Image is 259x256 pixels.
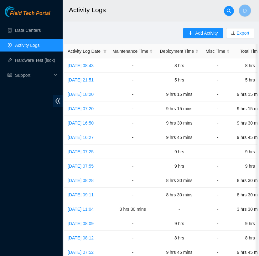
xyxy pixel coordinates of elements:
a: [DATE] 16:27 [68,135,94,140]
a: [DATE] 08:28 [68,178,94,183]
td: - [202,130,233,145]
td: 9 hrs 15 mins [156,101,202,116]
td: 9 hrs [156,159,202,173]
a: [DATE] 08:12 [68,235,94,240]
a: [DATE] 08:09 [68,221,94,226]
td: - [109,58,156,73]
a: [DATE] 11:04 [68,207,94,212]
td: - [202,188,233,202]
a: [DATE] 07:52 [68,250,94,255]
td: - [202,87,233,101]
td: - [109,231,156,245]
td: 8 hrs 30 mins [156,173,202,188]
td: - [109,101,156,116]
td: 3 hrs 30 mins [109,202,156,216]
td: 8 hrs [156,231,202,245]
a: [DATE] 21:51 [68,77,94,82]
img: Akamai Technologies [5,6,32,17]
span: filter [102,47,108,56]
span: Support [15,69,52,81]
td: - [202,145,233,159]
span: search [224,8,234,13]
td: - [109,159,156,173]
a: Data Centers [15,28,41,33]
a: Export [236,31,249,36]
button: plusAdd Activity [183,28,223,38]
td: 9 hrs 30 mins [156,116,202,130]
td: - [109,87,156,101]
span: Activity Log Date [68,48,101,55]
span: read [8,73,12,77]
a: Hardware Test (isok) [15,58,55,63]
td: - [109,188,156,202]
td: - [109,216,156,231]
td: - [202,216,233,231]
span: filter [103,49,107,53]
td: 9 hrs [156,145,202,159]
td: - [202,202,233,216]
a: [DATE] 08:43 [68,63,94,68]
td: - [202,73,233,87]
td: - [202,58,233,73]
td: - [109,145,156,159]
td: - [109,130,156,145]
td: 9 hrs 45 mins [156,130,202,145]
a: [DATE] 07:25 [68,149,94,154]
a: [DATE] 09:11 [68,192,94,197]
td: - [202,173,233,188]
span: download [231,31,236,36]
td: - [109,116,156,130]
td: - [202,231,233,245]
button: search [224,6,234,16]
td: 9 hrs 15 mins [156,87,202,101]
td: - [202,159,233,173]
span: plus [188,31,193,36]
a: Akamai TechnologiesField Tech Portal [5,11,50,19]
td: 5 hrs [156,73,202,87]
a: [DATE] 07:55 [68,164,94,169]
td: - [156,202,202,216]
span: Field Tech Portal [10,11,50,17]
td: - [202,116,233,130]
span: double-left [53,95,63,107]
a: [DATE] 18:20 [68,92,94,97]
td: 9 hrs [156,216,202,231]
td: 8 hrs [156,58,202,73]
button: D [239,4,251,17]
a: [DATE] 16:50 [68,121,94,126]
td: - [109,73,156,87]
td: 8 hrs 30 mins [156,188,202,202]
a: [DATE] 07:20 [68,106,94,111]
td: - [202,101,233,116]
a: Activity Logs [15,43,40,48]
span: Add Activity [195,30,218,37]
span: D [243,7,247,15]
button: downloadExport [226,28,254,38]
td: - [109,173,156,188]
